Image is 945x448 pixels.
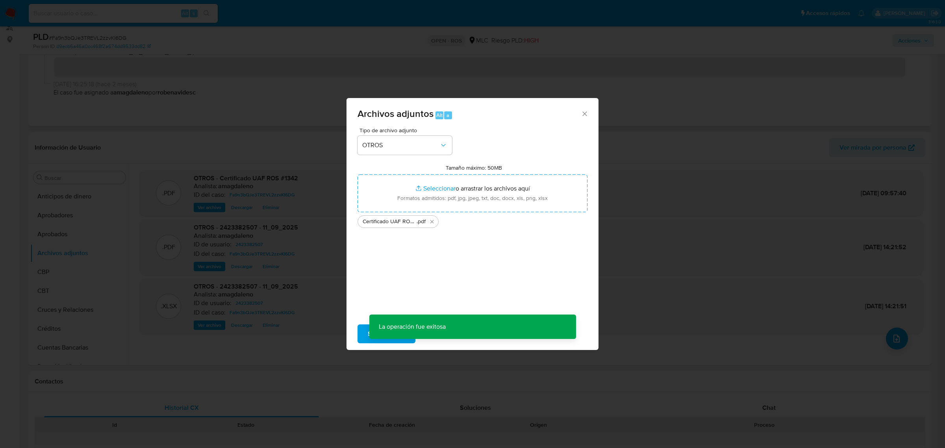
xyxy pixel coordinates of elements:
span: .pdf [417,218,426,226]
span: Archivos adjuntos [358,107,434,120]
p: La operación fue exitosa [369,315,455,339]
button: Eliminar Certificado UAF ROS #1342.pdf [427,217,437,226]
button: OTROS [358,136,452,155]
button: Subir archivo [358,324,415,343]
label: Tamaño máximo: 50MB [446,164,502,171]
span: Cancelar [429,325,454,342]
ul: Archivos seleccionados [358,212,587,228]
span: Subir archivo [368,325,405,342]
span: Tipo de archivo adjunto [359,128,454,133]
span: OTROS [362,141,439,149]
span: Alt [436,111,443,119]
span: a [447,111,449,119]
button: Cerrar [581,110,588,117]
span: Certificado UAF ROS #1342 [363,218,417,226]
